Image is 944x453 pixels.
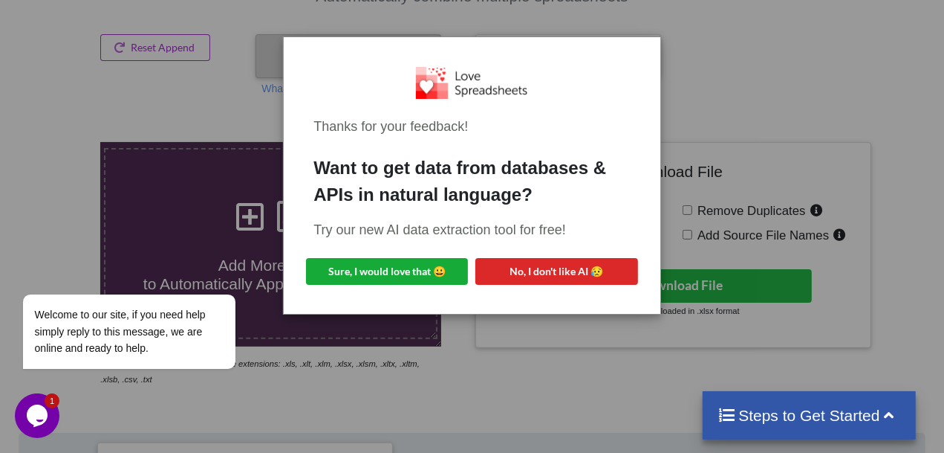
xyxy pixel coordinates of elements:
iframe: chat widget [15,160,282,386]
iframe: chat widget [15,393,62,438]
img: Logo.png [416,67,527,99]
h4: Steps to Get Started [717,406,901,425]
div: Thanks for your feedback! [313,117,630,137]
button: Sure, I would love that 😀 [306,258,468,285]
div: Want to get data from databases & APIs in natural language? [313,155,630,208]
button: No, I don't like AI 😥 [475,258,637,285]
div: Try our new AI data extraction tool for free! [313,220,630,240]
